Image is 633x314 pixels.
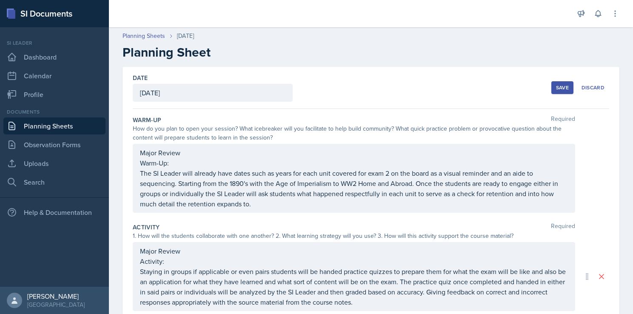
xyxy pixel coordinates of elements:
div: Help & Documentation [3,204,105,221]
div: Discard [582,84,604,91]
p: Activity: [140,256,568,266]
button: Discard [577,81,609,94]
a: Search [3,174,105,191]
p: The SI Leader will already have dates such as years for each unit covered for exam 2 on the board... [140,168,568,209]
span: Required [551,223,575,231]
div: 1. How will the students collaborate with one another? 2. What learning strategy will you use? 3.... [133,231,575,240]
button: Save [551,81,573,94]
div: How do you plan to open your session? What icebreaker will you facilitate to help build community... [133,124,575,142]
a: Planning Sheets [123,31,165,40]
a: Profile [3,86,105,103]
a: Dashboard [3,49,105,66]
h2: Planning Sheet [123,45,619,60]
span: Required [551,116,575,124]
label: Activity [133,223,160,231]
a: Calendar [3,67,105,84]
p: Staying in groups if applicable or even pairs students will be handed practice quizzes to prepare... [140,266,568,307]
p: Major Review [140,148,568,158]
div: Documents [3,108,105,116]
a: Uploads [3,155,105,172]
div: [DATE] [177,31,194,40]
div: [PERSON_NAME] [27,292,85,300]
p: Warm-Up: [140,158,568,168]
div: [GEOGRAPHIC_DATA] [27,300,85,309]
div: Si leader [3,39,105,47]
label: Warm-Up [133,116,161,124]
a: Observation Forms [3,136,105,153]
label: Date [133,74,148,82]
div: Save [556,84,569,91]
p: Major Review [140,246,568,256]
a: Planning Sheets [3,117,105,134]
